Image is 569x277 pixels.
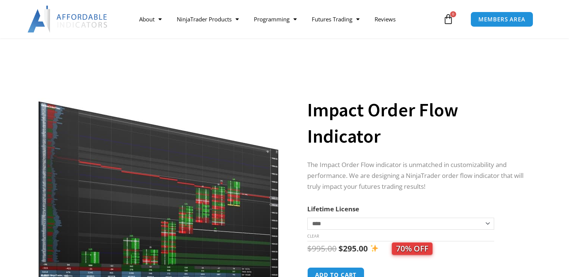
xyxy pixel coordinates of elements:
[132,11,441,28] nav: Menu
[432,8,465,30] a: 0
[338,243,368,254] bdi: 295.00
[370,244,378,252] img: ✨
[450,11,456,17] span: 0
[307,243,337,254] bdi: 995.00
[304,11,367,28] a: Futures Trading
[169,11,246,28] a: NinjaTrader Products
[307,205,359,213] label: Lifetime License
[470,12,533,27] a: MEMBERS AREA
[307,160,527,192] p: The Impact Order Flow indicator is unmatched in customizability and performance. We are designing...
[307,233,319,239] a: Clear options
[367,11,403,28] a: Reviews
[392,242,432,255] span: 70% OFF
[27,6,108,33] img: LogoAI | Affordable Indicators – NinjaTrader
[132,11,169,28] a: About
[338,243,343,254] span: $
[307,243,312,254] span: $
[246,11,304,28] a: Programming
[478,17,525,22] span: MEMBERS AREA
[307,97,527,149] h1: Impact Order Flow Indicator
